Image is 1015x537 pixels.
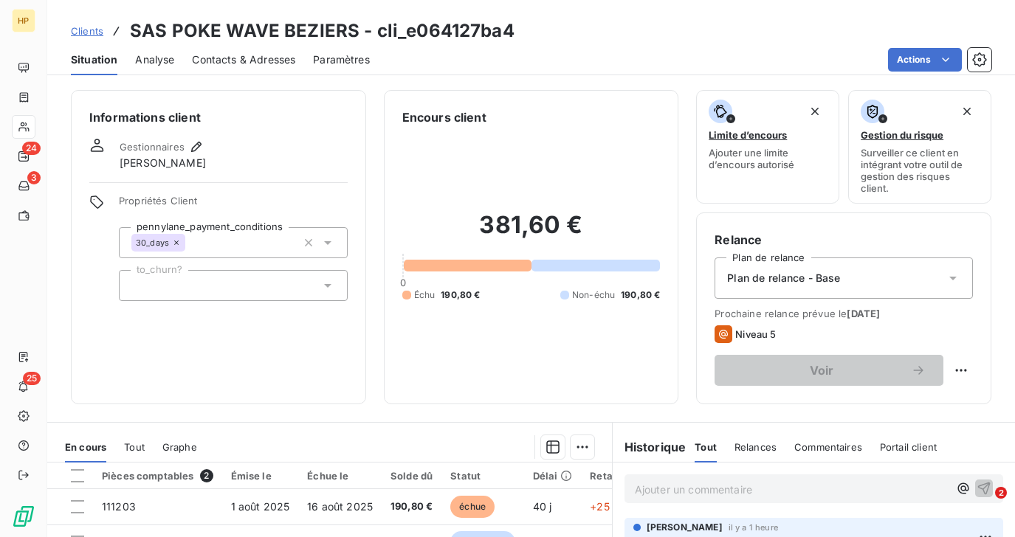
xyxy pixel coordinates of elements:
span: +25 j [590,500,615,513]
span: 30_days [136,238,169,247]
span: 3 [27,171,41,184]
h6: Relance [715,231,973,249]
h6: Encours client [402,108,486,126]
div: Solde dû [390,470,433,482]
span: Niveau 5 [735,328,776,340]
a: Clients [71,24,103,38]
span: 1 août 2025 [231,500,290,513]
span: Graphe [162,441,197,453]
span: 190,80 € [621,288,660,302]
span: Portail client [880,441,937,453]
span: Clients [71,25,103,37]
span: 111203 [102,500,136,513]
div: Retard [590,470,637,482]
span: Gestion du risque [861,129,943,141]
span: Gestionnaires [120,141,185,153]
span: [PERSON_NAME] [120,156,206,170]
button: Gestion du risqueSurveiller ce client en intégrant votre outil de gestion des risques client. [848,90,991,204]
span: [PERSON_NAME] [647,521,723,534]
input: Ajouter une valeur [185,236,197,249]
button: Limite d’encoursAjouter une limite d’encours autorisé [696,90,839,204]
span: 190,80 € [441,288,480,302]
span: Relances [734,441,777,453]
div: Échue le [307,470,373,482]
button: Actions [888,48,962,72]
h2: 381,60 € [402,210,661,254]
span: Échu [414,288,436,302]
iframe: Intercom live chat [965,487,1000,522]
h3: SAS POKE WAVE BEZIERS - cli_e064127ba4 [130,18,515,44]
span: 0 [400,277,406,288]
span: 16 août 2025 [307,500,373,513]
div: HP [12,9,35,32]
span: Propriétés Client [119,195,348,215]
div: Délai [533,470,573,482]
div: Émise le [231,470,290,482]
span: Voir [732,364,911,376]
h6: Historique [613,438,687,456]
button: Voir [715,355,943,386]
span: 2 [995,487,1007,499]
span: Plan de relance - Base [727,271,840,285]
span: 24 [22,142,41,155]
div: Pièces comptables [102,469,213,482]
span: échue [450,496,495,518]
span: Situation [71,52,117,67]
span: Analyse [135,52,174,67]
span: Commentaires [794,441,862,453]
span: 2 [200,469,213,482]
img: Logo LeanPay [12,505,35,528]
span: Tout [124,441,145,453]
h6: Informations client [89,108,348,126]
span: Prochaine relance prévue le [715,308,973,319]
span: 40 j [533,500,552,513]
span: [DATE] [847,308,880,319]
span: Non-échu [572,288,615,302]
div: Statut [450,470,515,482]
span: Tout [695,441,717,453]
span: Contacts & Adresses [192,52,295,67]
span: Limite d’encours [709,129,787,141]
span: Surveiller ce client en intégrant votre outil de gestion des risques client. [861,147,979,194]
span: il y a 1 heure [729,523,778,532]
span: Paramètres [313,52,370,67]
span: 190,80 € [390,499,433,514]
span: Ajouter une limite d’encours autorisé [709,147,827,170]
span: En cours [65,441,106,453]
input: Ajouter une valeur [131,279,143,292]
span: 25 [23,372,41,385]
